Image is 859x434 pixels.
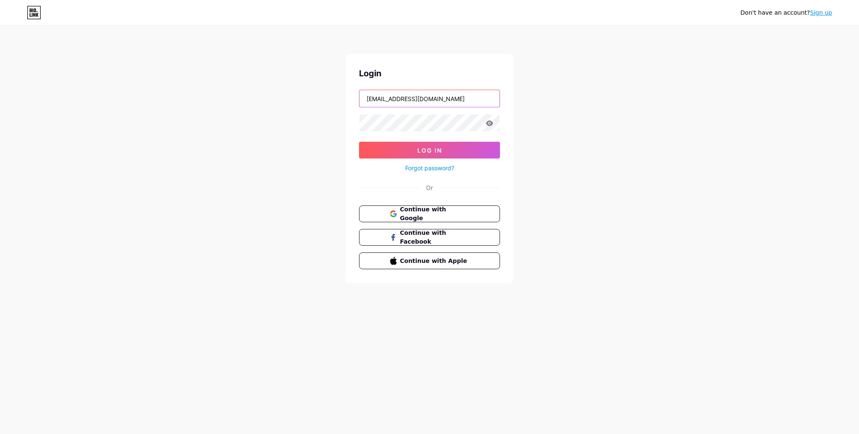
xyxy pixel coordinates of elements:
button: Continue with Google [359,205,500,222]
a: Forgot password? [405,164,454,172]
button: Continue with Facebook [359,229,500,246]
div: Or [426,183,433,192]
span: Continue with Google [400,205,469,223]
button: Log In [359,142,500,159]
button: Continue with Apple [359,252,500,269]
span: Continue with Facebook [400,229,469,246]
a: Sign up [810,9,832,16]
span: Log In [417,147,442,154]
input: Username [359,90,500,107]
span: Continue with Apple [400,257,469,265]
div: Login [359,67,500,80]
div: Don't have an account? [740,8,832,17]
